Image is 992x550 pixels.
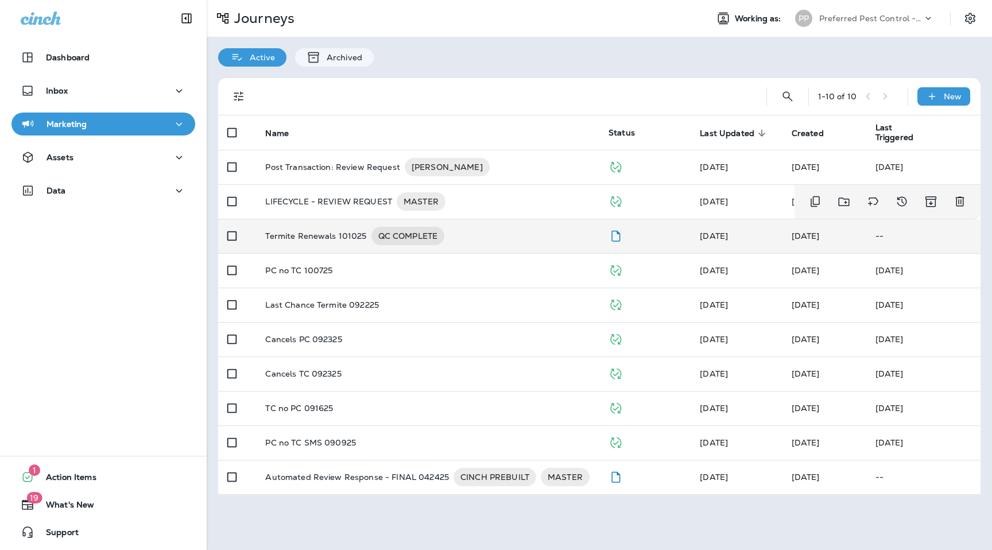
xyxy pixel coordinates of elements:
[11,466,195,489] button: 1Action Items
[792,300,820,310] span: Julia Horton
[265,335,342,344] p: Cancels PC 092325
[792,129,824,138] span: Created
[609,333,623,343] span: Published
[170,7,203,30] button: Collapse Sidebar
[792,265,820,276] span: Julia Horton
[46,53,90,62] p: Dashboard
[700,129,754,138] span: Last Updated
[265,369,341,378] p: Cancels TC 092325
[700,265,728,276] span: Julia Horton
[265,404,333,413] p: TC no PC 091625
[792,334,820,344] span: Julia Horton
[244,53,275,62] p: Active
[960,8,981,29] button: Settings
[454,471,536,483] span: CINCH PREBUILT
[541,468,590,486] div: MASTER
[792,231,820,241] span: Julia Horton
[804,190,827,214] button: Duplicate
[227,85,250,108] button: Filters
[944,92,962,101] p: New
[265,438,356,447] p: PC no TC SMS 090925
[265,158,400,176] p: Post Transaction: Review Request
[405,161,490,173] span: [PERSON_NAME]
[397,196,445,207] span: MASTER
[866,357,981,391] td: [DATE]
[34,500,94,514] span: What's New
[700,128,769,138] span: Last Updated
[265,192,392,211] p: LIFECYCLE - REVIEW REQUEST
[265,468,449,486] p: Automated Review Response - FINAL 042425
[735,14,784,24] span: Working as:
[700,369,728,379] span: Julia Horton
[792,369,820,379] span: Julia Horton
[792,196,820,207] span: Frank Carreno
[34,472,96,486] span: Action Items
[609,195,623,206] span: Published
[321,53,362,62] p: Archived
[875,123,938,142] span: Last Triggered
[866,322,981,357] td: [DATE]
[609,471,623,481] span: Draft
[792,162,820,172] span: Frank Carreno
[609,436,623,447] span: Published
[866,288,981,322] td: [DATE]
[700,231,728,241] span: Frank Carreno
[541,471,590,483] span: MASTER
[792,437,820,448] span: Julia Horton
[46,186,66,195] p: Data
[11,521,195,544] button: Support
[11,113,195,135] button: Marketing
[46,119,87,129] p: Marketing
[11,46,195,69] button: Dashboard
[609,402,623,412] span: Published
[265,227,366,245] p: Termite Renewals 101025
[866,253,981,288] td: [DATE]
[792,472,820,482] span: Frank Carreno
[11,493,195,516] button: 19What's New
[230,10,294,27] p: Journeys
[46,86,68,95] p: Inbox
[609,230,623,240] span: Draft
[265,266,332,275] p: PC no TC 100725
[948,190,971,214] button: Delete
[700,334,728,344] span: Julia Horton
[11,146,195,169] button: Assets
[700,300,728,310] span: Julia Horton
[700,472,728,482] span: Frank Carreno
[776,85,799,108] button: Search Journeys
[700,437,728,448] span: Julia Horton
[700,162,728,172] span: Julia Horton
[866,425,981,460] td: [DATE]
[875,231,971,241] p: --
[795,10,812,27] div: PP
[609,127,635,138] span: Status
[46,153,73,162] p: Assets
[265,300,379,309] p: Last Chance Termite 092225
[265,128,304,138] span: Name
[397,192,445,211] div: MASTER
[609,367,623,378] span: Published
[29,464,40,476] span: 1
[700,403,728,413] span: Julia Horton
[371,227,445,245] div: QC COMPLETE
[919,190,943,214] button: Archive
[875,472,971,482] p: --
[405,158,490,176] div: [PERSON_NAME]
[832,190,856,214] button: Move to folder
[609,161,623,171] span: Published
[866,150,981,184] td: [DATE]
[792,403,820,413] span: Julia Horton
[819,14,923,23] p: Preferred Pest Control - Palmetto
[890,190,913,214] button: View Changelog
[26,492,42,503] span: 19
[792,128,839,138] span: Created
[609,264,623,274] span: Published
[609,299,623,309] span: Published
[371,230,445,242] span: QC COMPLETE
[862,190,885,214] button: Add tags
[818,92,857,101] div: 1 - 10 of 10
[11,179,195,202] button: Data
[454,468,536,486] div: CINCH PREBUILT
[265,129,289,138] span: Name
[700,196,728,207] span: Frank Carreno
